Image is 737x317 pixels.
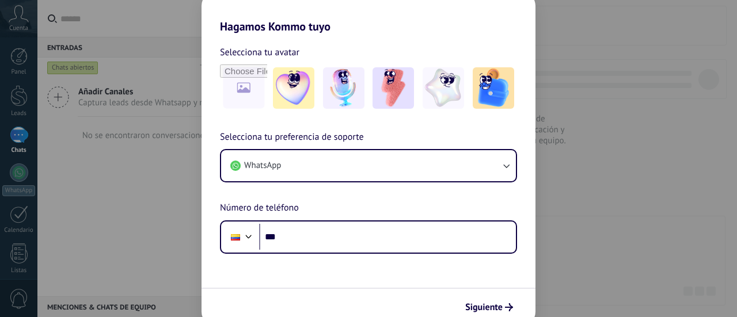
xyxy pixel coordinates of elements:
[220,130,364,145] span: Selecciona tu preferencia de soporte
[244,160,281,171] span: WhatsApp
[323,67,364,109] img: -2.jpeg
[221,150,516,181] button: WhatsApp
[273,67,314,109] img: -1.jpeg
[460,297,518,317] button: Siguiente
[225,225,246,249] div: Colombia: + 57
[465,303,503,311] span: Siguiente
[473,67,514,109] img: -5.jpeg
[373,67,414,109] img: -3.jpeg
[423,67,464,109] img: -4.jpeg
[220,201,299,216] span: Número de teléfono
[220,45,299,60] span: Selecciona tu avatar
